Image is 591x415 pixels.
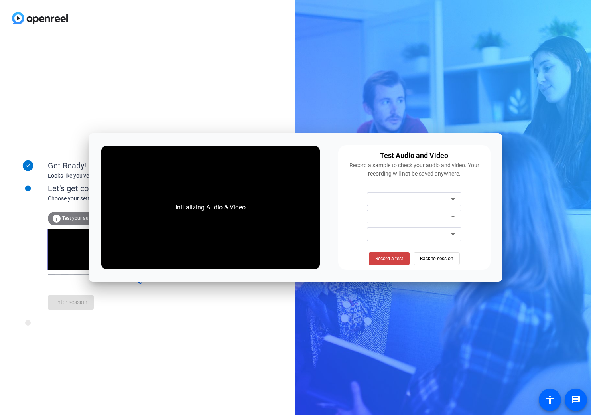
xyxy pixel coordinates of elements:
button: Back to session [414,252,460,265]
mat-icon: volume_up [136,277,145,287]
div: Let's get connected. [48,182,224,194]
span: Back to session [420,251,453,266]
mat-icon: message [571,395,581,405]
div: Looks like you've been invited to join [48,172,207,180]
mat-icon: info [52,214,61,223]
div: Get Ready! [48,160,207,172]
span: Test your audio and video [62,215,118,221]
button: Record a test [369,252,410,265]
span: Record a test [375,255,403,262]
div: Record a sample to check your audio and video. Your recording will not be saved anywhere. [343,161,486,178]
div: Choose your settings [48,194,224,203]
div: Initializing Audio & Video [167,195,254,220]
div: Test Audio and Video [380,150,448,161]
mat-icon: accessibility [545,395,555,405]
